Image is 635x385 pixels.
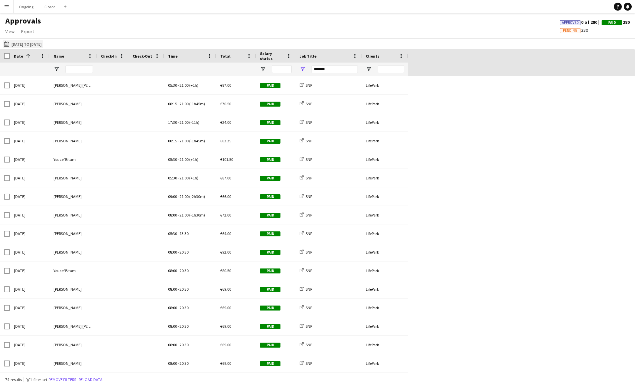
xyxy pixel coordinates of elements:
[300,120,312,125] a: SNP
[10,132,50,150] div: [DATE]
[306,268,312,273] span: SNP
[260,361,280,366] span: Paid
[300,213,312,217] a: SNP
[168,194,177,199] span: 09:00
[10,243,50,261] div: [DATE]
[178,213,179,217] span: -
[180,120,189,125] span: 21:00
[362,280,408,298] div: LifePark
[306,324,312,329] span: SNP
[260,287,280,292] span: Paid
[300,342,312,347] a: SNP
[260,250,280,255] span: Paid
[5,28,15,34] span: View
[14,0,39,13] button: Ongoing
[180,194,189,199] span: 21:00
[50,243,97,261] div: [PERSON_NAME]
[50,206,97,224] div: [PERSON_NAME]
[300,231,312,236] a: SNP
[178,287,179,292] span: -
[54,54,64,59] span: Name
[180,213,189,217] span: 21:00
[306,194,312,199] span: SNP
[300,287,312,292] a: SNP
[220,231,231,236] span: €64.00
[10,206,50,224] div: [DATE]
[260,139,280,144] span: Paid
[189,138,205,143] span: (-1h45m)
[260,83,280,88] span: Paid
[362,299,408,317] div: LifePark
[65,65,93,73] input: Name Filter Input
[362,132,408,150] div: LifePark
[260,231,280,236] span: Paid
[168,268,177,273] span: 08:00
[3,27,17,36] a: View
[362,336,408,354] div: LifePark
[50,262,97,280] div: Youcef Bitam
[168,361,177,366] span: 08:00
[260,213,280,218] span: Paid
[602,19,630,25] span: 280
[54,66,60,72] button: Open Filter Menu
[220,138,231,143] span: €82.25
[300,324,312,329] a: SNP
[306,342,312,347] span: SNP
[21,28,34,34] span: Export
[168,231,177,236] span: 05:30
[178,194,179,199] span: -
[300,157,312,162] a: SNP
[178,157,179,162] span: -
[50,169,97,187] div: [PERSON_NAME]
[220,54,231,59] span: Total
[220,250,231,255] span: €92.00
[220,175,231,180] span: €87.00
[300,54,317,59] span: Job Title
[300,138,312,143] a: SNP
[189,194,205,199] span: (-2h30m)
[220,361,231,366] span: €69.00
[366,66,372,72] button: Open Filter Menu
[189,213,205,217] span: (-1h30m)
[260,102,280,107] span: Paid
[50,280,97,298] div: [PERSON_NAME]
[168,175,177,180] span: 05:30
[563,28,577,33] span: Pending
[260,324,280,329] span: Paid
[300,83,312,88] a: SNP
[180,83,189,88] span: 21:00
[560,27,588,33] span: 280
[220,120,231,125] span: €24.00
[180,138,189,143] span: 21:00
[220,268,231,273] span: €80.50
[77,376,104,383] button: Reload data
[178,83,179,88] span: -
[178,324,179,329] span: -
[168,342,177,347] span: 08:00
[260,176,280,181] span: Paid
[178,175,179,180] span: -
[300,305,312,310] a: SNP
[306,361,312,366] span: SNP
[306,287,312,292] span: SNP
[10,113,50,131] div: [DATE]
[608,21,616,25] span: Paid
[50,187,97,206] div: [PERSON_NAME]
[220,324,231,329] span: €69.00
[260,157,280,162] span: Paid
[300,250,312,255] a: SNP
[366,54,379,59] span: Clients
[562,21,579,25] span: Approved
[178,361,179,366] span: -
[189,175,198,180] span: (+1h)
[306,175,312,180] span: SNP
[300,194,312,199] a: SNP
[10,95,50,113] div: [DATE]
[50,132,97,150] div: [PERSON_NAME]
[362,113,408,131] div: LifePark
[50,95,97,113] div: [PERSON_NAME]
[306,83,312,88] span: SNP
[362,317,408,335] div: LifePark
[300,66,306,72] button: Open Filter Menu
[362,150,408,168] div: LifePark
